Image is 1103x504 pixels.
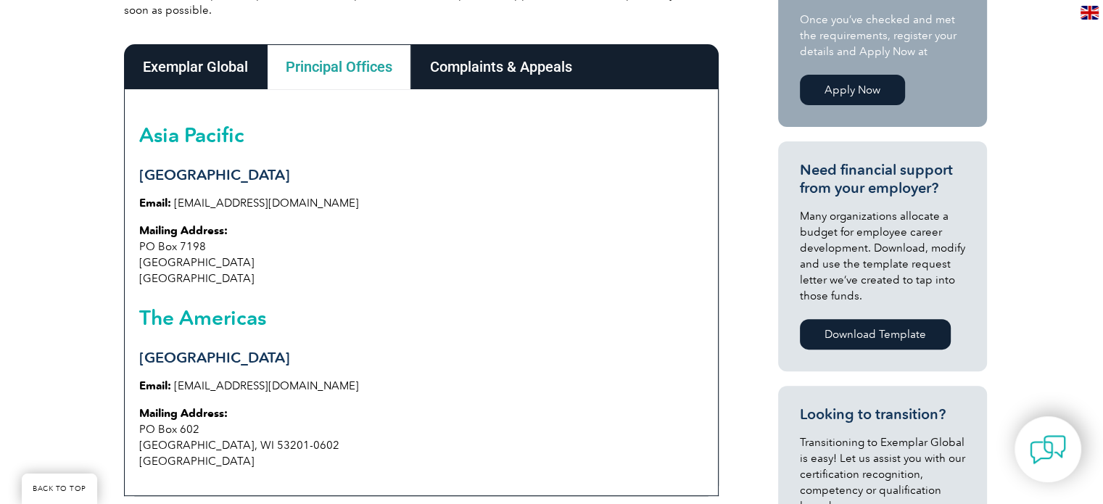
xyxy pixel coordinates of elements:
div: Principal Offices [267,44,411,89]
p: PO Box 602 [GEOGRAPHIC_DATA], WI 53201-0602 [GEOGRAPHIC_DATA] [139,405,703,469]
a: Apply Now [800,75,905,105]
strong: Mailing Address: [139,407,228,420]
a: Download Template [800,319,951,350]
h3: [GEOGRAPHIC_DATA] [139,349,703,367]
p: Once you’ve checked and met the requirements, register your details and Apply Now at [800,12,965,59]
img: contact-chat.png [1030,431,1066,468]
p: Many organizations allocate a budget for employee career development. Download, modify and use th... [800,208,965,304]
div: Exemplar Global [124,44,267,89]
img: en [1081,6,1099,20]
a: BACK TO TOP [22,474,97,504]
h2: The Americas [139,306,703,329]
div: Complaints & Appeals [411,44,591,89]
strong: Email: [139,197,171,210]
h2: Asia Pacific [139,123,703,146]
a: [EMAIL_ADDRESS][DOMAIN_NAME] [174,197,359,210]
strong: Mailing Address: [139,224,228,237]
h3: Need financial support from your employer? [800,161,965,197]
strong: Email: [139,379,171,392]
h3: [GEOGRAPHIC_DATA] [139,166,703,184]
h3: Looking to transition? [800,405,965,424]
a: [EMAIL_ADDRESS][DOMAIN_NAME] [174,379,359,392]
p: PO Box 7198 [GEOGRAPHIC_DATA] [GEOGRAPHIC_DATA] [139,223,703,286]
